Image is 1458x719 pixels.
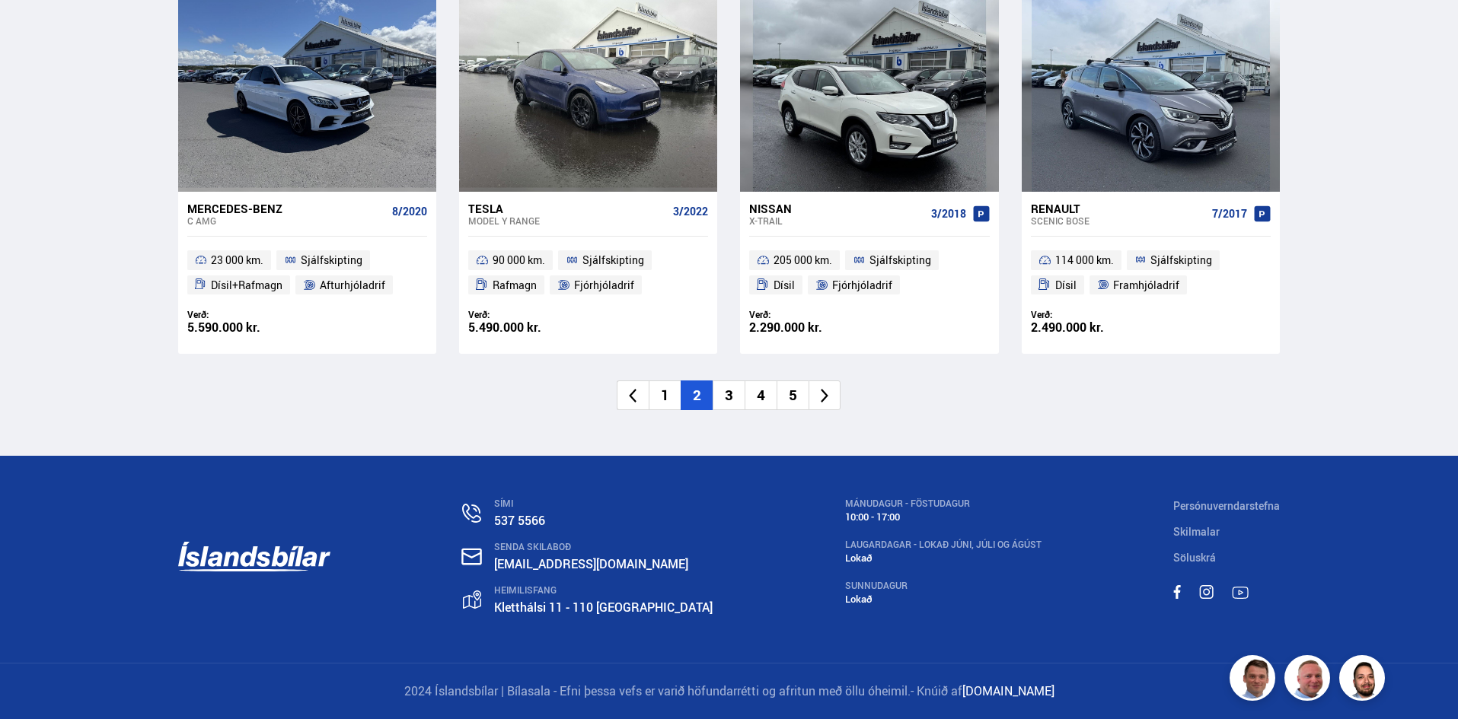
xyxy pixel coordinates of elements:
div: 5.490.000 kr. [468,321,589,334]
div: HEIMILISFANG [494,585,713,596]
a: 537 5566 [494,512,545,529]
img: nHj8e-n-aHgjukTg.svg [461,548,482,565]
span: Dísil [1055,276,1077,294]
span: 23 000 km. [211,251,263,269]
a: Mercedes-Benz C AMG 8/2020 23 000 km. Sjálfskipting Dísil+Rafmagn Afturhjóladrif Verð: 5.590.000 kr. [178,192,436,355]
span: 114 000 km. [1055,251,1114,269]
p: 2024 Íslandsbílar | Bílasala - Efni þessa vefs er varið höfundarrétti og afritun með öllu óheimil. [178,682,1281,700]
div: Model Y RANGE [468,215,667,226]
div: 10:00 - 17:00 [845,511,1042,523]
img: gp4YpyYFnEr45R34.svg [463,590,481,609]
li: 5 [777,380,809,410]
div: Verð: [187,309,308,320]
span: Sjálfskipting [301,251,362,269]
div: Lokað [845,593,1042,605]
div: Tesla [468,202,667,215]
span: - Knúið af [911,682,962,699]
button: Open LiveChat chat widget [12,6,58,52]
span: Rafmagn [493,276,537,294]
span: 3/2018 [931,208,966,220]
div: SUNNUDAGUR [845,581,1042,591]
div: Renault [1031,202,1206,215]
span: Sjálfskipting [1150,251,1212,269]
div: X-Trail [749,215,924,226]
div: SÍMI [494,498,713,509]
li: 3 [713,380,745,410]
span: 205 000 km. [774,251,832,269]
li: 1 [649,380,681,410]
span: Fjórhjóladrif [832,276,892,294]
span: Framhjóladrif [1113,276,1179,294]
span: 3/2022 [673,205,708,218]
a: Persónuverndarstefna [1173,498,1280,513]
span: Dísil+Rafmagn [211,276,282,294]
a: Kletthálsi 11 - 110 [GEOGRAPHIC_DATA] [494,599,713,616]
div: 5.590.000 kr. [187,321,308,334]
span: 7/2017 [1212,208,1247,220]
span: Sjálfskipting [582,251,644,269]
img: siFngHWaQ9KaOqBr.png [1287,657,1332,703]
li: 2 [681,380,713,410]
div: Verð: [749,309,869,320]
img: FbJEzSuNWCJXmdc-.webp [1232,657,1278,703]
img: nhp88E3Fdnt1Opn2.png [1342,657,1387,703]
span: Fjórhjóladrif [574,276,634,294]
div: Scenic BOSE [1031,215,1206,226]
div: Mercedes-Benz [187,202,386,215]
span: Dísil [774,276,795,294]
div: Nissan [749,202,924,215]
div: SENDA SKILABOÐ [494,542,713,552]
li: 4 [745,380,777,410]
span: Afturhjóladrif [320,276,385,294]
a: [EMAIL_ADDRESS][DOMAIN_NAME] [494,555,688,572]
a: [DOMAIN_NAME] [962,682,1054,699]
img: n0V2lOsqF3l1V2iz.svg [462,504,481,523]
div: 2.290.000 kr. [749,321,869,334]
a: Nissan X-Trail 3/2018 205 000 km. Sjálfskipting Dísil Fjórhjóladrif Verð: 2.290.000 kr. [740,192,998,355]
div: Verð: [468,309,589,320]
div: MÁNUDAGUR - FÖSTUDAGUR [845,498,1042,509]
span: 8/2020 [392,205,427,218]
a: Söluskrá [1173,550,1216,565]
div: C AMG [187,215,386,226]
a: Tesla Model Y RANGE 3/2022 90 000 km. Sjálfskipting Rafmagn Fjórhjóladrif Verð: 5.490.000 kr. [459,192,717,355]
div: LAUGARDAGAR - Lokað Júni, Júli og Ágúst [845,539,1042,550]
span: 90 000 km. [493,251,545,269]
div: Verð: [1031,309,1151,320]
div: 2.490.000 kr. [1031,321,1151,334]
span: Sjálfskipting [869,251,931,269]
a: Renault Scenic BOSE 7/2017 114 000 km. Sjálfskipting Dísil Framhjóladrif Verð: 2.490.000 kr. [1022,192,1280,355]
a: Skilmalar [1173,524,1220,539]
div: Lokað [845,552,1042,564]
